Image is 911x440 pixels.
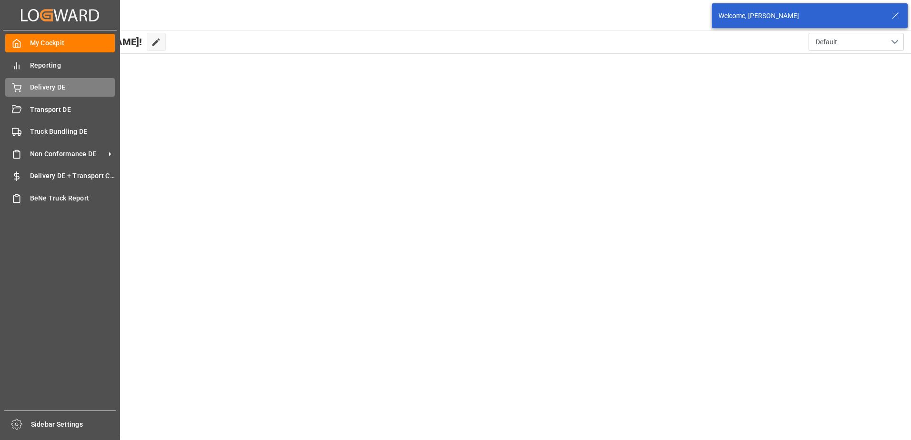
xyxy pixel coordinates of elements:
a: Truck Bundling DE [5,122,115,141]
a: Reporting [5,56,115,74]
span: Non Conformance DE [30,149,105,159]
span: Reporting [30,60,115,70]
div: Welcome, [PERSON_NAME] [719,11,882,21]
a: Transport DE [5,100,115,119]
span: Truck Bundling DE [30,127,115,137]
span: Delivery DE [30,82,115,92]
span: Default [816,37,837,47]
a: Delivery DE + Transport Cost [5,167,115,185]
span: Transport DE [30,105,115,115]
span: My Cockpit [30,38,115,48]
span: BeNe Truck Report [30,193,115,203]
a: BeNe Truck Report [5,189,115,207]
button: open menu [809,33,904,51]
a: Delivery DE [5,78,115,97]
a: My Cockpit [5,34,115,52]
span: Delivery DE + Transport Cost [30,171,115,181]
span: Hello [PERSON_NAME]! [40,33,142,51]
span: Sidebar Settings [31,420,116,430]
